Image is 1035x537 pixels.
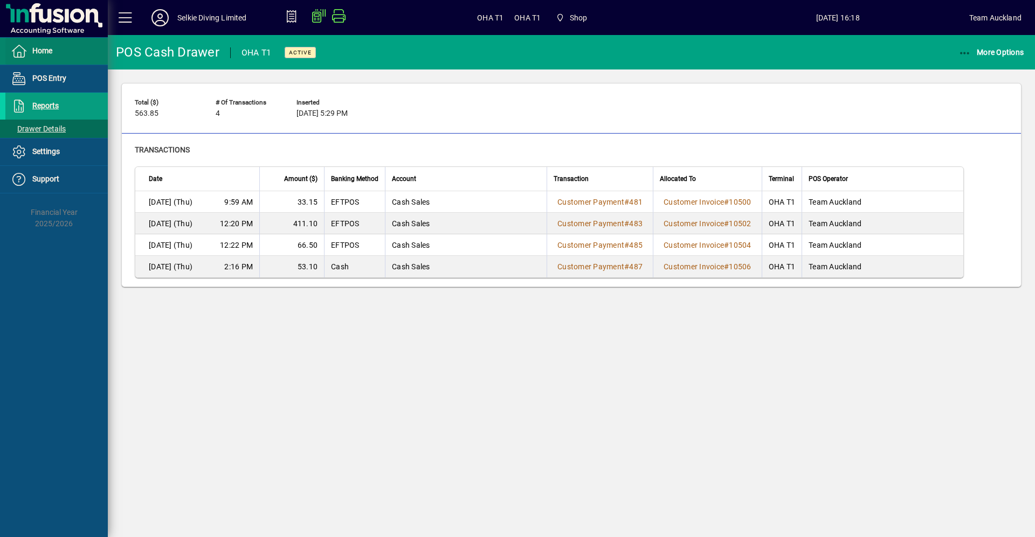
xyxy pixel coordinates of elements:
span: [DATE] (Thu) [149,218,192,229]
span: 9:59 AM [224,197,253,207]
span: Shop [570,9,588,26]
td: 53.10 [259,256,324,277]
span: # of Transactions [216,99,280,106]
a: Customer Payment#487 [554,261,646,273]
span: Customer Payment [557,241,624,249]
a: Customer Invoice#10504 [660,239,755,251]
td: OHA T1 [762,234,802,256]
td: OHA T1 [762,191,802,213]
span: [DATE] 5:29 PM [296,109,348,118]
a: Customer Payment#481 [554,196,646,208]
span: Customer Payment [557,219,624,228]
a: Customer Payment#485 [554,239,646,251]
span: Support [32,175,59,183]
span: 483 [629,219,643,228]
span: Customer Invoice [664,262,724,271]
span: 2:16 PM [224,261,253,272]
span: # [724,262,729,271]
span: # [624,241,629,249]
span: 563.85 [135,109,158,118]
span: 10504 [729,241,751,249]
td: Cash Sales [385,234,547,256]
span: Total ($) [135,99,199,106]
td: Cash Sales [385,213,547,234]
a: Home [5,38,108,65]
span: 10506 [729,262,751,271]
div: POS Cash Drawer [116,44,219,61]
span: OHA T1 [477,9,503,26]
a: Customer Invoice#10500 [660,196,755,208]
a: Drawer Details [5,120,108,138]
span: Settings [32,147,60,156]
td: Cash [324,256,385,277]
td: Team Auckland [802,234,963,256]
span: Customer Payment [557,198,624,206]
span: Amount ($) [284,173,318,185]
span: 485 [629,241,643,249]
td: 411.10 [259,213,324,234]
a: Settings [5,138,108,165]
a: Support [5,166,108,193]
span: Terminal [769,173,794,185]
span: Customer Invoice [664,241,724,249]
button: Profile [143,8,177,27]
span: 10502 [729,219,751,228]
span: Transaction [554,173,589,185]
span: More Options [958,48,1024,57]
a: Customer Payment#483 [554,218,646,229]
span: Date [149,173,162,185]
span: Allocated To [660,173,696,185]
span: Account [392,173,416,185]
span: Active [289,49,312,56]
td: Team Auckland [802,213,963,234]
td: OHA T1 [762,213,802,234]
div: OHA T1 [241,44,272,61]
span: # [624,198,629,206]
span: Shop [551,8,591,27]
span: [DATE] (Thu) [149,261,192,272]
span: # [624,262,629,271]
span: Drawer Details [11,124,66,133]
span: 12:22 PM [220,240,253,250]
a: Customer Invoice#10506 [660,261,755,273]
td: Cash Sales [385,256,547,277]
td: Team Auckland [802,191,963,213]
div: Team Auckland [969,9,1022,26]
td: 66.50 [259,234,324,256]
span: [DATE] 16:18 [707,9,969,26]
span: Home [32,46,52,55]
td: OHA T1 [762,256,802,277]
span: OHA T1 [514,9,541,26]
button: More Options [956,43,1027,62]
td: Team Auckland [802,256,963,277]
td: EFTPOS [324,234,385,256]
span: Customer Invoice [664,219,724,228]
span: Banking Method [331,173,378,185]
span: Inserted [296,99,361,106]
span: # [724,198,729,206]
span: # [724,219,729,228]
span: 481 [629,198,643,206]
span: Customer Payment [557,262,624,271]
span: 487 [629,262,643,271]
span: POS Entry [32,74,66,82]
span: # [624,219,629,228]
td: Cash Sales [385,191,547,213]
span: Reports [32,101,59,110]
a: Customer Invoice#10502 [660,218,755,229]
span: 10500 [729,198,751,206]
div: Selkie Diving Limited [177,9,247,26]
span: 4 [216,109,220,118]
td: EFTPOS [324,191,385,213]
td: EFTPOS [324,213,385,234]
span: [DATE] (Thu) [149,240,192,250]
span: [DATE] (Thu) [149,197,192,207]
a: POS Entry [5,65,108,92]
span: Transactions [135,145,190,154]
span: # [724,241,729,249]
td: 33.15 [259,191,324,213]
span: Customer Invoice [664,198,724,206]
span: POS Operator [809,173,848,185]
span: 12:20 PM [220,218,253,229]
